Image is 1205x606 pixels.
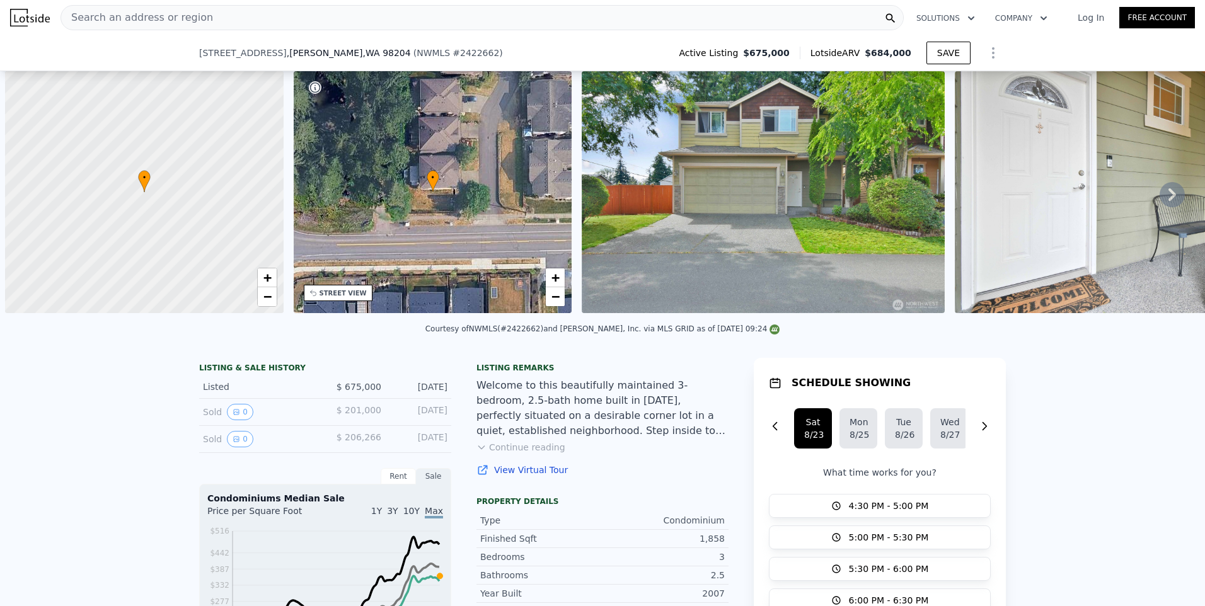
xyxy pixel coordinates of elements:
[769,494,991,518] button: 4:30 PM - 5:00 PM
[427,170,439,192] div: •
[895,428,913,441] div: 8/26
[769,466,991,479] p: What time works for you?
[769,525,991,549] button: 5:00 PM - 5:30 PM
[210,565,229,574] tspan: $387
[263,270,271,285] span: +
[849,531,929,544] span: 5:00 PM - 5:30 PM
[391,404,447,420] div: [DATE]
[476,378,729,438] div: Welcome to this beautifully maintained 3-bedroom, 2.5-bath home built in [DATE], perfectly situat...
[546,287,565,306] a: Zoom out
[227,404,253,420] button: View historical data
[679,47,743,59] span: Active Listing
[849,563,929,575] span: 5:30 PM - 6:00 PM
[320,289,367,298] div: STREET VIEW
[926,42,971,64] button: SAVE
[940,416,958,428] div: Wed
[480,514,602,527] div: Type
[427,172,439,183] span: •
[476,496,729,506] div: Property details
[602,551,725,563] div: 3
[602,532,725,545] div: 1,858
[363,48,411,58] span: , WA 98204
[804,416,822,428] div: Sat
[417,48,450,58] span: NWMLS
[210,527,229,535] tspan: $516
[769,557,991,581] button: 5:30 PM - 6:00 PM
[804,428,822,441] div: 8/23
[849,500,929,512] span: 4:30 PM - 5:00 PM
[480,587,602,600] div: Year Built
[227,431,253,447] button: View historical data
[199,363,451,375] div: LISTING & SALE HISTORY
[930,408,968,449] button: Wed8/27
[199,47,287,59] span: [STREET_ADDRESS]
[207,505,325,525] div: Price per Square Foot
[207,492,443,505] div: Condominiums Median Sale
[210,581,229,590] tspan: $332
[10,9,50,26] img: Lotside
[453,48,499,58] span: # 2422662
[480,532,602,545] div: Finished Sqft
[391,380,447,393] div: [DATE]
[810,47,865,59] span: Lotside ARV
[476,464,729,476] a: View Virtual Tour
[413,47,503,59] div: ( )
[480,569,602,581] div: Bathrooms
[743,47,790,59] span: $675,000
[371,506,382,516] span: 1Y
[940,428,958,441] div: 8/27
[792,375,911,391] h1: SCHEDULE SHOWING
[865,48,911,58] span: $684,000
[906,7,985,30] button: Solutions
[263,289,271,304] span: −
[839,408,877,449] button: Mon8/25
[850,416,867,428] div: Mon
[895,416,913,428] div: Tue
[546,268,565,287] a: Zoom in
[391,431,447,447] div: [DATE]
[770,324,780,334] img: NWMLS Logo
[61,10,213,25] span: Search an address or region
[476,363,729,373] div: Listing remarks
[850,428,867,441] div: 8/25
[602,587,725,600] div: 2007
[258,268,277,287] a: Zoom in
[337,382,381,392] span: $ 675,000
[1063,11,1119,24] a: Log In
[480,551,602,563] div: Bedrooms
[551,270,560,285] span: +
[203,431,315,447] div: Sold
[794,408,832,449] button: Sat8/23
[403,506,420,516] span: 10Y
[138,172,151,183] span: •
[381,468,416,484] div: Rent
[582,71,945,313] img: Sale: 167521873 Parcel: 103329435
[985,7,1058,30] button: Company
[138,170,151,192] div: •
[981,40,1006,66] button: Show Options
[425,506,443,518] span: Max
[1119,7,1195,28] a: Free Account
[287,47,411,59] span: , [PERSON_NAME]
[476,441,565,454] button: Continue reading
[387,506,398,516] span: 3Y
[203,404,315,420] div: Sold
[425,324,780,333] div: Courtesy of NWMLS (#2422662) and [PERSON_NAME], Inc. via MLS GRID as of [DATE] 09:24
[337,432,381,442] span: $ 206,266
[885,408,923,449] button: Tue8/26
[210,597,229,606] tspan: $277
[337,405,381,415] span: $ 201,000
[602,569,725,581] div: 2.5
[551,289,560,304] span: −
[203,380,315,393] div: Listed
[210,549,229,557] tspan: $442
[416,468,451,484] div: Sale
[602,514,725,527] div: Condominium
[258,287,277,306] a: Zoom out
